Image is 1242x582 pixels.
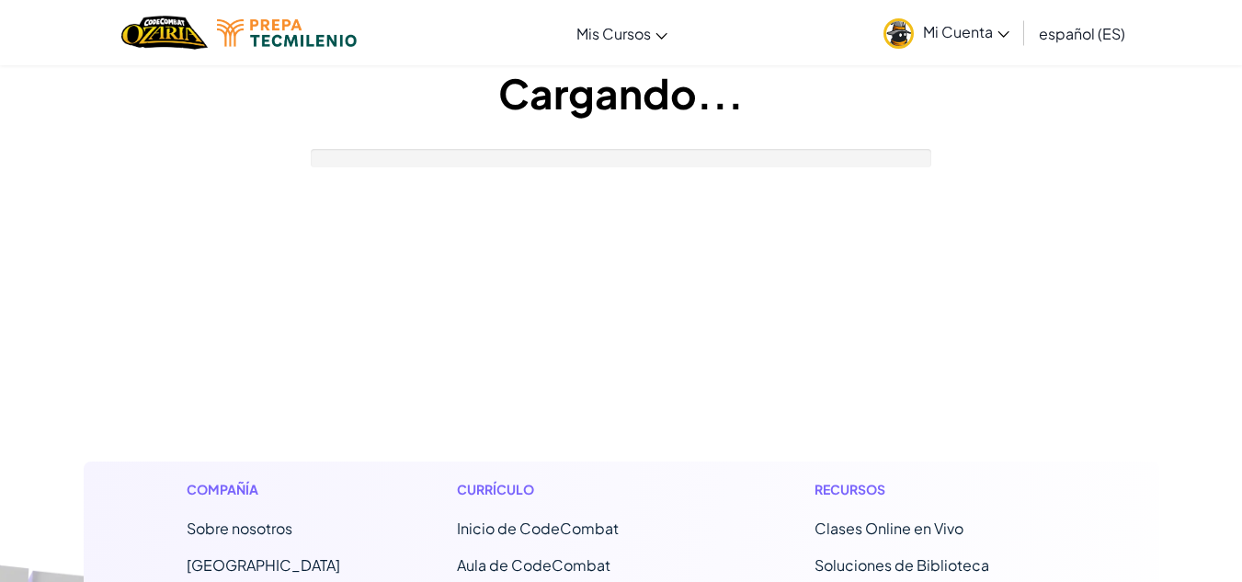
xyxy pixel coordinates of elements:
a: Soluciones de Biblioteca [815,555,989,575]
a: Ozaria by CodeCombat logo [121,14,207,51]
span: Mis Cursos [576,24,651,43]
a: [GEOGRAPHIC_DATA] [187,555,340,575]
img: Home [121,14,207,51]
span: español (ES) [1039,24,1125,43]
img: Tecmilenio logo [217,19,357,47]
a: Mis Cursos [567,8,677,58]
h1: Recursos [815,480,1056,499]
a: Clases Online en Vivo [815,519,963,538]
a: Sobre nosotros [187,519,292,538]
h1: Compañía [187,480,340,499]
span: Mi Cuenta [923,22,1009,41]
img: avatar [883,18,914,49]
a: español (ES) [1030,8,1134,58]
a: Mi Cuenta [874,4,1019,62]
h1: Currículo [457,480,699,499]
span: Inicio de CodeCombat [457,519,619,538]
a: Aula de CodeCombat [457,555,610,575]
